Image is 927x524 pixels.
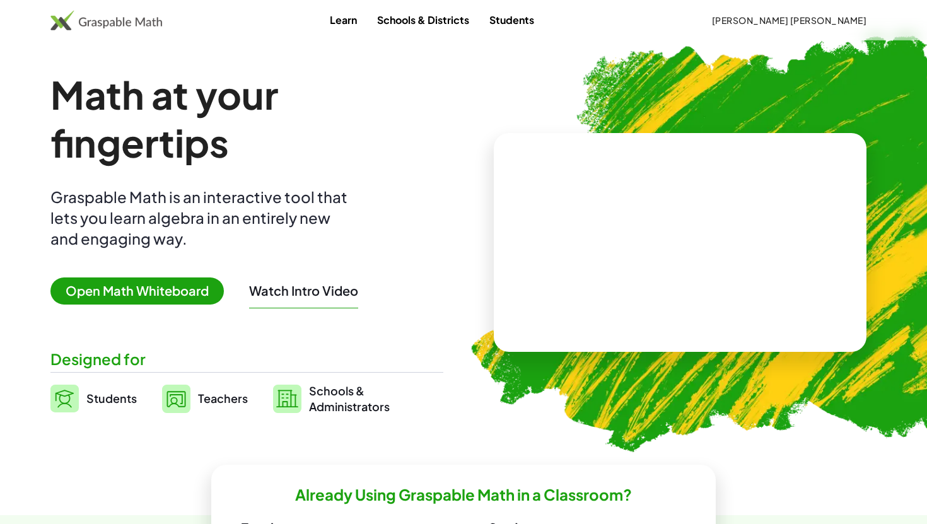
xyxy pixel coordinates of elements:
h1: Math at your fingertips [50,71,443,166]
img: svg%3e [273,385,301,413]
a: Open Math Whiteboard [50,285,234,298]
a: Students [50,383,137,414]
video: What is this? This is dynamic math notation. Dynamic math notation plays a central role in how Gr... [586,195,775,289]
span: Schools & Administrators [309,383,390,414]
button: [PERSON_NAME] [PERSON_NAME] [701,9,877,32]
h2: Already Using Graspable Math in a Classroom? [295,485,632,504]
a: Learn [320,8,367,32]
div: Designed for [50,349,443,370]
button: Watch Intro Video [249,282,358,299]
a: Schools &Administrators [273,383,390,414]
a: Schools & Districts [367,8,479,32]
a: Students [479,8,544,32]
span: Teachers [198,391,248,405]
img: svg%3e [50,385,79,412]
div: Graspable Math is an interactive tool that lets you learn algebra in an entirely new and engaging... [50,187,353,249]
span: [PERSON_NAME] [PERSON_NAME] [711,15,866,26]
img: svg%3e [162,385,190,413]
span: Students [86,391,137,405]
span: Open Math Whiteboard [50,277,224,305]
a: Teachers [162,383,248,414]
